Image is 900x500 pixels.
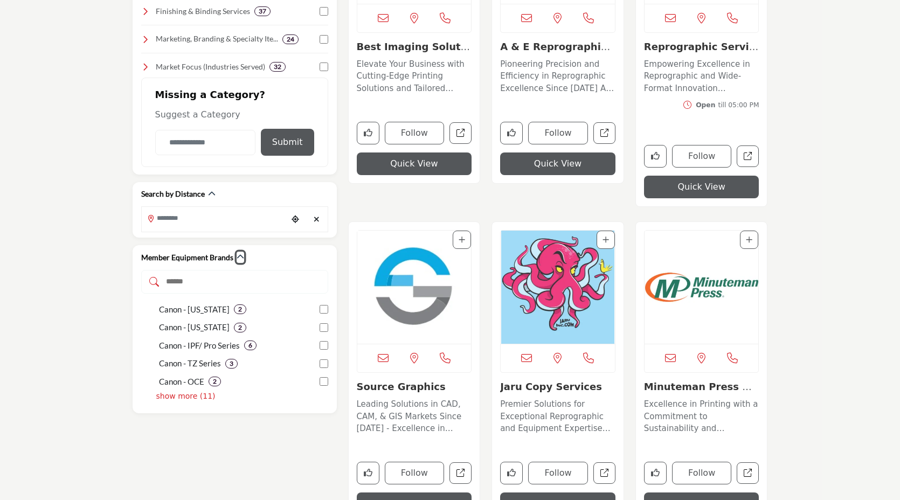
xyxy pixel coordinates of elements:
b: 2 [213,378,217,385]
button: Submit [261,129,314,156]
b: 3 [230,360,233,367]
a: Open jaru-copy-services in new tab [593,462,615,484]
h2: Search by Distance [141,189,205,199]
input: Search Location [142,208,287,229]
p: Canon - OCE [159,376,204,388]
a: Reprographic Service... [644,41,758,64]
h3: A & E Reprographics, Inc. VA [500,41,615,53]
h3: Reprographic Services Corporation (RSA) [644,41,759,53]
b: 24 [287,36,294,43]
div: 32 Results For Market Focus (Industries Served) [269,62,286,72]
b: 37 [259,8,266,15]
input: Category Name [155,130,255,155]
a: Minuteman Press New ... [644,381,757,404]
a: Open Listing in new tab [501,231,615,344]
button: Follow [385,462,445,484]
div: 2 Results For Canon - Colorado [234,323,246,332]
a: Add To List [603,235,609,244]
span: Suggest a Category [155,109,240,120]
p: Canon - TZ Series [159,357,221,370]
h2: Member Equipment Brands [141,252,233,263]
button: Follow [385,122,445,144]
p: Canon - Arizona [159,303,230,316]
p: Pioneering Precision and Efficiency in Reprographic Excellence Since [DATE] As a longstanding lea... [500,58,615,95]
a: Excellence in Printing with a Commitment to Sustainability and Community. Specializing in reprogr... [644,395,759,435]
p: Empowering Excellence in Reprographic and Wide-Format Innovation Nationwide. RSA (Reprographic Se... [644,58,759,95]
a: Open reprographic-services-association-rsa2 in new tab [737,145,759,168]
a: Source Graphics [357,381,446,392]
div: Choose your current location [287,208,303,231]
div: 6 Results For Canon - IPF/ Pro Series [244,341,257,350]
button: Quick View [357,152,472,175]
a: Add To List [746,235,752,244]
img: Jaru Copy Services [501,231,615,344]
div: 3 Results For Canon - TZ Series [225,359,238,369]
a: Open a-e-reprographics-inc-va in new tab [593,122,615,144]
button: Quick View [644,176,759,198]
p: Elevate Your Business with Cutting-Edge Printing Solutions and Tailored Equipment Services. As a ... [357,58,472,95]
div: Clear search location [309,208,325,231]
button: Opentill 05:00 PM [683,100,759,110]
a: Elevate Your Business with Cutting-Edge Printing Solutions and Tailored Equipment Services. As a ... [357,55,472,95]
button: Follow [672,145,732,168]
input: Canon - Colorado checkbox [320,323,328,332]
button: Follow [528,122,588,144]
p: Canon - IPF/ Pro Series [159,339,240,352]
h3: Source Graphics [357,381,472,393]
a: Leading Solutions in CAD, CAM, & GIS Markets Since [DATE] - Excellence in Service and Innovation ... [357,395,472,435]
button: Quick View [500,152,615,175]
button: Follow [528,462,588,484]
a: Premier Solutions for Exceptional Reprographic and Equipment Expertise Focused on delivering prem... [500,395,615,435]
a: Best Imaging Solutio... [357,41,470,64]
h4: Market Focus (Industries Served): Tailored solutions for industries like architecture, constructi... [156,61,265,72]
b: 2 [238,305,242,313]
a: Open minuteman-press-new-england in new tab [737,462,759,484]
a: Open Listing in new tab [645,231,759,344]
input: Search Demographic Category [141,270,328,294]
input: Canon - IPF/ Pro Series checkbox [320,341,328,350]
input: Canon - OCE checkbox [320,377,328,386]
p: Excellence in Printing with a Commitment to Sustainability and Community. Specializing in reprogr... [644,398,759,435]
div: till 05:00 PM [696,100,759,110]
p: Canon - Colorado [159,321,230,334]
p: Premier Solutions for Exceptional Reprographic and Equipment Expertise Focused on delivering prem... [500,398,615,435]
a: Jaru Copy Services [500,381,602,392]
input: Select Finishing & Binding Services checkbox [320,7,328,16]
button: Like company [644,462,667,484]
h3: Minuteman Press New England [644,381,759,393]
button: Like company [500,462,523,484]
span: Open [696,101,715,109]
h2: Missing a Category? [155,89,314,108]
a: Add To List [459,235,465,244]
a: Open Listing in new tab [357,231,472,344]
button: Like company [644,145,667,168]
b: 32 [274,63,281,71]
div: 37 Results For Finishing & Binding Services [254,6,271,16]
b: 2 [238,324,242,331]
button: Like company [500,122,523,144]
p: show more (11) [156,391,216,402]
a: Open source-graphics in new tab [449,462,472,484]
h4: Marketing, Branding & Specialty Items: Design and creative services, marketing support, and speci... [156,33,278,44]
button: Like company [357,462,379,484]
input: Canon - TZ Series checkbox [320,359,328,368]
div: 24 Results For Marketing, Branding & Specialty Items [282,34,299,44]
a: A & E Reprographics,... [500,41,610,64]
button: Like company [357,122,379,144]
div: 2 Results For Canon - Arizona [234,304,246,314]
a: Open best-imaging-solutions-inc in new tab [449,122,472,144]
b: 6 [248,342,252,349]
input: Canon - Arizona checkbox [320,305,328,314]
input: Select Market Focus (Industries Served) checkbox [320,63,328,71]
a: Pioneering Precision and Efficiency in Reprographic Excellence Since [DATE] As a longstanding lea... [500,55,615,95]
img: Minuteman Press New England [645,231,759,344]
a: Empowering Excellence in Reprographic and Wide-Format Innovation Nationwide. RSA (Reprographic Se... [644,55,759,95]
p: Leading Solutions in CAD, CAM, & GIS Markets Since [DATE] - Excellence in Service and Innovation ... [357,398,472,435]
h4: Finishing & Binding Services: Laminating, binding, folding, trimming, and other finishing touches... [156,6,250,17]
div: 2 Results For Canon - OCE [209,377,221,386]
input: Select Marketing, Branding & Specialty Items checkbox [320,35,328,44]
h3: Jaru Copy Services [500,381,615,393]
button: Follow [672,462,732,484]
img: Source Graphics [357,231,472,344]
h3: Best Imaging Solutions, Inc [357,41,472,53]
